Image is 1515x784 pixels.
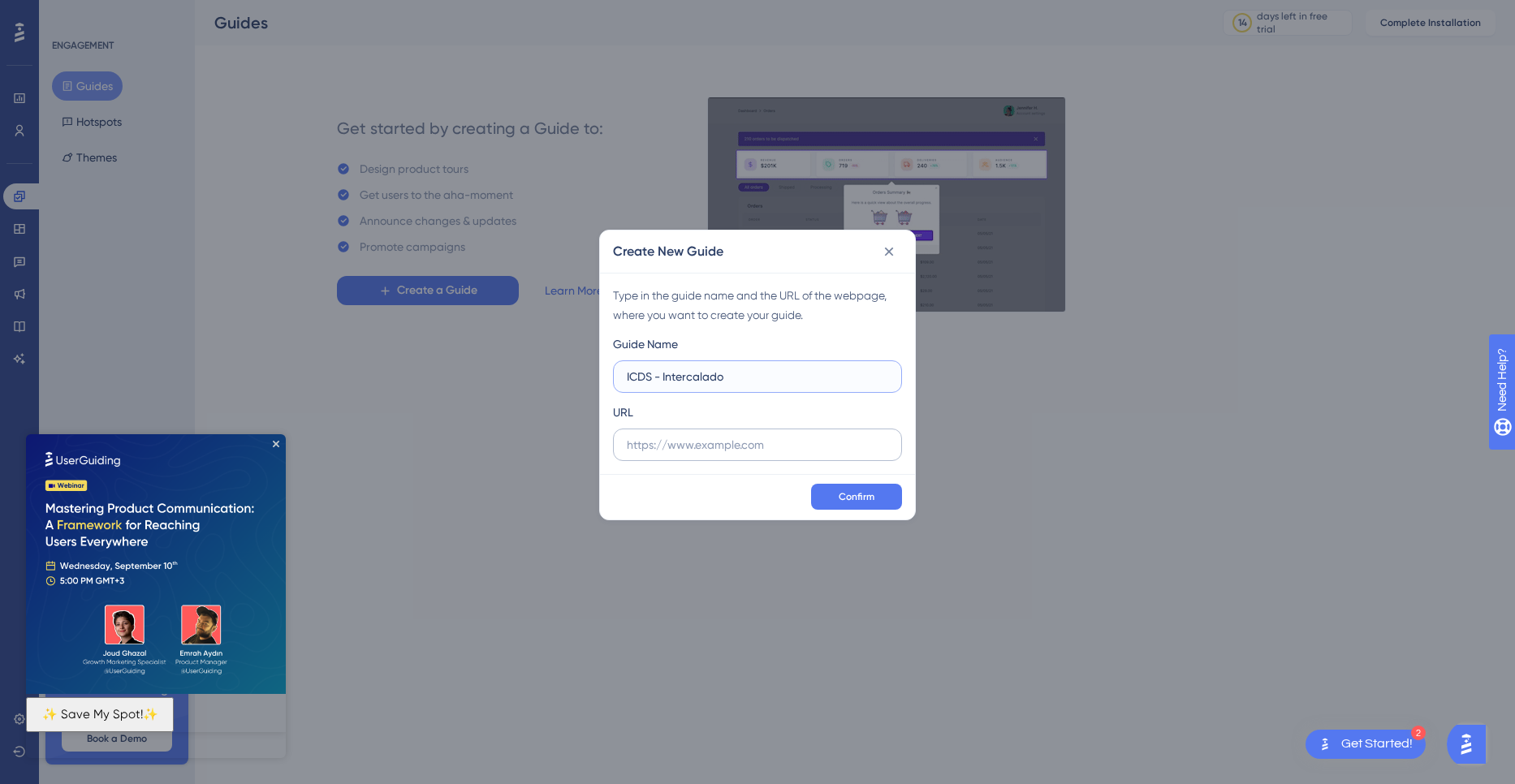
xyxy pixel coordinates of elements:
[1341,735,1413,753] div: Get Started!
[613,403,633,422] div: URL
[38,4,101,24] span: Need Help?
[839,490,874,503] span: Confirm
[1411,726,1426,740] div: 2
[247,6,253,13] div: Close Preview
[1447,720,1496,769] iframe: UserGuiding AI Assistant Launcher
[613,286,902,325] div: Type in the guide name and the URL of the webpage, where you want to create your guide.
[1315,734,1335,754] img: launcher-image-alternative-text
[627,436,888,454] input: https://www.example.com
[613,334,678,354] div: Guide Name
[1306,730,1426,759] div: Open Get Started! checklist, remaining modules: 2
[613,242,723,261] h2: Create New Guide
[627,368,888,386] input: How to Create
